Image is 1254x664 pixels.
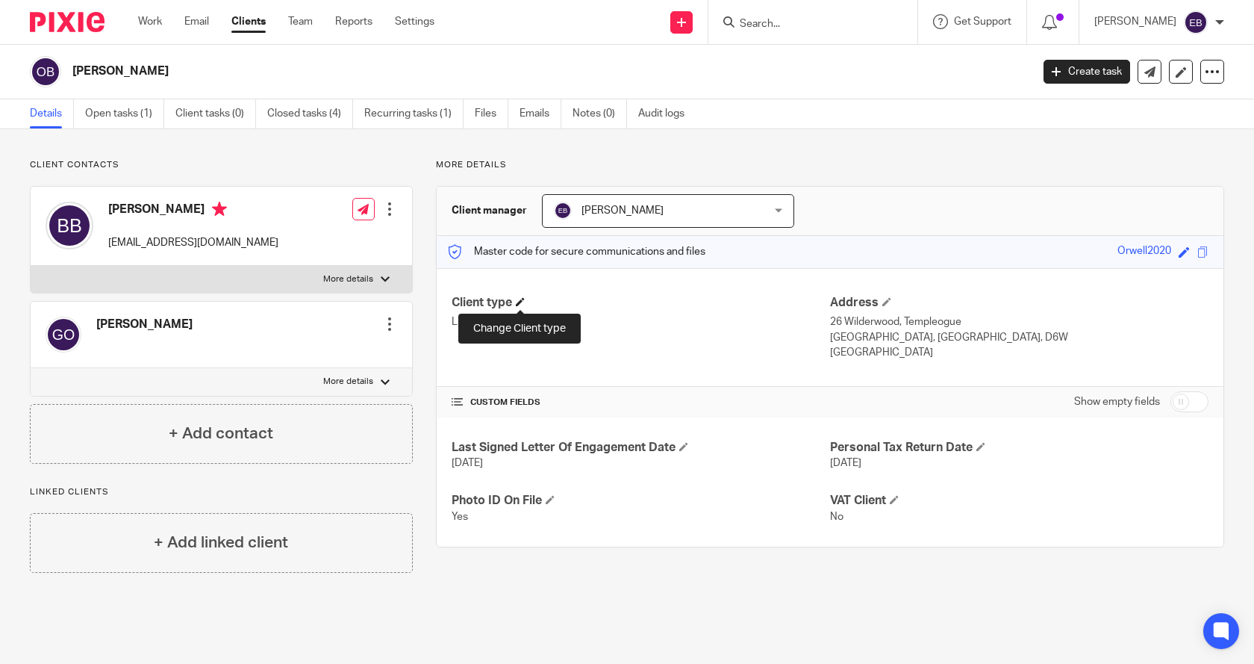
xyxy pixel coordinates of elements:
span: [DATE] [452,458,483,468]
input: Search [738,18,873,31]
img: svg%3E [1184,10,1208,34]
h4: Personal Tax Return Date [830,440,1208,456]
h3: Client manager [452,203,527,218]
a: Emails [520,99,561,128]
p: More details [323,376,373,388]
a: Client tasks (0) [175,99,256,128]
a: Work [138,14,162,29]
a: Files [475,99,508,128]
img: Pixie [30,12,104,32]
a: Team [288,14,313,29]
a: Notes (0) [573,99,627,128]
a: Details [30,99,74,128]
a: Open tasks (1) [85,99,164,128]
i: Primary [212,202,227,217]
h4: Photo ID On File [452,493,830,509]
h4: [PERSON_NAME] [96,317,193,332]
a: Email [184,14,209,29]
a: Audit logs [638,99,696,128]
p: [GEOGRAPHIC_DATA] [830,345,1208,360]
img: svg%3E [30,56,61,87]
span: [PERSON_NAME] [581,205,664,216]
p: More details [323,273,373,285]
h4: [PERSON_NAME] [108,202,278,220]
a: Clients [231,14,266,29]
p: [GEOGRAPHIC_DATA], [GEOGRAPHIC_DATA], D6W [830,330,1208,345]
h4: CUSTOM FIELDS [452,397,830,409]
span: Get Support [954,16,1011,27]
a: Reports [335,14,372,29]
a: Closed tasks (4) [267,99,353,128]
img: svg%3E [554,202,572,220]
p: Client contacts [30,159,413,171]
span: No [830,512,843,522]
div: Orwell2020 [1117,243,1171,261]
h2: [PERSON_NAME] [72,63,832,79]
p: 26 Wilderwood, Templeogue [830,314,1208,329]
h4: Address [830,295,1208,311]
span: Yes [452,512,468,522]
h4: + Add contact [169,422,273,445]
h4: VAT Client [830,493,1208,509]
p: Linked clients [30,486,413,498]
img: svg%3E [46,202,93,249]
a: Settings [395,14,434,29]
img: svg%3E [46,317,81,353]
p: Master code for secure communications and files [448,244,705,259]
h4: Last Signed Letter Of Engagement Date [452,440,830,456]
span: [DATE] [830,458,861,468]
h4: Client type [452,295,830,311]
h4: + Add linked client [154,531,288,554]
a: Create task [1044,60,1130,84]
p: More details [436,159,1224,171]
p: [PERSON_NAME] [1094,14,1176,29]
a: Recurring tasks (1) [364,99,464,128]
p: Limited company [452,314,830,329]
label: Show empty fields [1074,394,1160,409]
p: [EMAIL_ADDRESS][DOMAIN_NAME] [108,235,278,250]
